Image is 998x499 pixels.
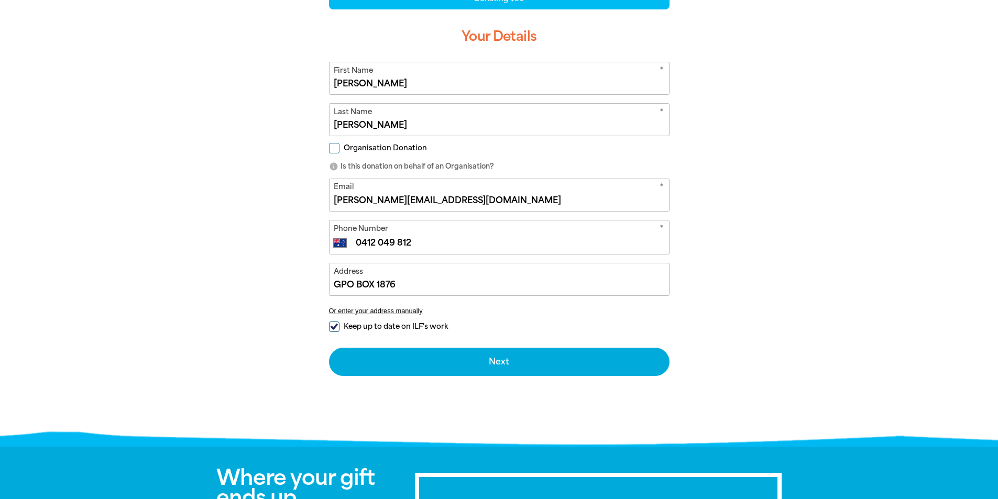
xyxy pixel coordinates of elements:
span: Organisation Donation [344,143,427,153]
input: Keep up to date on ILF's work [329,321,339,332]
i: Required [660,223,664,236]
p: Is this donation on behalf of an Organisation? [329,161,670,172]
button: Or enter your address manually [329,307,670,315]
span: Keep up to date on ILF's work [344,321,448,331]
i: info [329,162,338,171]
input: Organisation Donation [329,143,339,153]
h3: Your Details [329,20,670,53]
button: Next [329,348,670,376]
